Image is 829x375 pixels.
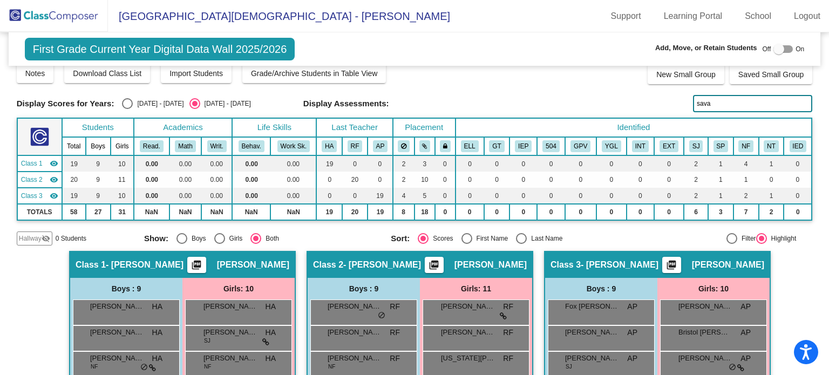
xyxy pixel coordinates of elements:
[62,204,86,220] td: 58
[90,327,144,338] span: [PERSON_NAME] [PERSON_NAME]
[435,155,455,172] td: 0
[393,118,456,137] th: Placement
[140,140,164,152] button: Read.
[169,188,202,204] td: 0.00
[654,155,684,172] td: 0
[42,234,50,243] mat-icon: visibility_off
[427,260,440,275] mat-icon: picture_as_pdf
[111,204,134,220] td: 31
[565,172,596,188] td: 0
[565,301,619,312] span: Fox [PERSON_NAME]
[393,172,414,188] td: 2
[152,353,162,364] span: HA
[328,363,335,371] span: NF
[342,155,368,172] td: 0
[56,234,86,243] span: 0 Students
[242,64,386,83] button: Grade/Archive Students in Table View
[232,118,316,137] th: Life Skills
[678,327,732,338] span: Bristol [PERSON_NAME]
[708,172,733,188] td: 1
[733,155,759,172] td: 4
[207,140,227,152] button: Writ.
[665,260,678,275] mat-icon: picture_as_pdf
[785,8,829,25] a: Logout
[627,172,654,188] td: 0
[328,327,382,338] span: [PERSON_NAME]
[368,155,393,172] td: 0
[759,137,784,155] th: NT Temperament
[270,155,316,172] td: 0.00
[435,137,455,155] th: Keep with teacher
[515,140,532,152] button: IEP
[17,204,62,220] td: TOTALS
[169,204,202,220] td: NaN
[144,234,168,243] span: Show:
[342,204,368,220] td: 20
[90,301,144,312] span: [PERSON_NAME]
[169,69,223,78] span: Import Students
[551,260,581,270] span: Class 3
[393,204,414,220] td: 8
[90,353,144,364] span: [PERSON_NAME]
[738,70,804,79] span: Saved Small Group
[182,278,295,299] div: Girls: 10
[596,204,627,220] td: 0
[692,260,764,270] span: [PERSON_NAME]
[270,204,316,220] td: NaN
[25,38,295,60] span: First Grade Current Year Digital Data Wall 2025/2026
[796,44,804,54] span: On
[378,311,385,320] span: do_not_disturb_alt
[657,278,770,299] div: Girls: 10
[62,137,86,155] th: Total
[111,172,134,188] td: 11
[565,155,596,172] td: 0
[342,188,368,204] td: 0
[316,188,342,204] td: 0
[654,137,684,155] th: Extrovert
[111,137,134,155] th: Girls
[740,301,751,312] span: AP
[190,260,203,275] mat-icon: picture_as_pdf
[456,188,484,204] td: 0
[169,155,202,172] td: 0.00
[566,363,572,371] span: SJ
[456,172,484,188] td: 0
[393,137,414,155] th: Keep away students
[596,172,627,188] td: 0
[414,188,436,204] td: 5
[542,140,560,152] button: 504
[270,172,316,188] td: 0.00
[17,172,62,188] td: Robin Flores - Flores
[764,140,779,152] button: NT
[133,99,184,108] div: [DATE] - [DATE]
[596,155,627,172] td: 0
[152,301,162,312] span: HA
[204,363,211,371] span: NF
[441,301,495,312] span: [PERSON_NAME]
[62,172,86,188] td: 20
[456,118,812,137] th: Identified
[655,8,731,25] a: Learning Portal
[368,204,393,220] td: 19
[21,159,43,168] span: Class 1
[111,155,134,172] td: 10
[111,188,134,204] td: 10
[391,233,629,244] mat-radio-group: Select an option
[414,172,436,188] td: 10
[144,233,383,244] mat-radio-group: Select an option
[537,204,565,220] td: 0
[708,204,733,220] td: 3
[537,155,565,172] td: 0
[106,260,184,270] span: - [PERSON_NAME]
[627,327,637,338] span: AP
[86,155,111,172] td: 9
[678,353,732,364] span: [PERSON_NAME]
[134,188,169,204] td: 0.00
[203,327,257,338] span: [PERSON_NAME]
[627,301,637,312] span: AP
[693,95,812,112] input: Search...
[784,204,812,220] td: 0
[456,204,484,220] td: 0
[429,234,453,243] div: Scores
[689,140,703,152] button: SJ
